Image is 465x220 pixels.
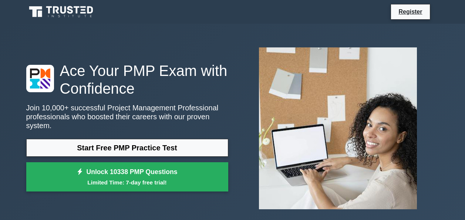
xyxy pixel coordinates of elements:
a: Start Free PMP Practice Test [26,139,228,157]
a: Unlock 10338 PMP QuestionsLimited Time: 7-day free trial! [26,162,228,192]
p: Join 10,000+ successful Project Management Professional professionals who boosted their careers w... [26,103,228,130]
small: Limited Time: 7-day free trial! [36,178,219,187]
h1: Ace Your PMP Exam with Confidence [26,62,228,97]
a: Register [394,7,427,16]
